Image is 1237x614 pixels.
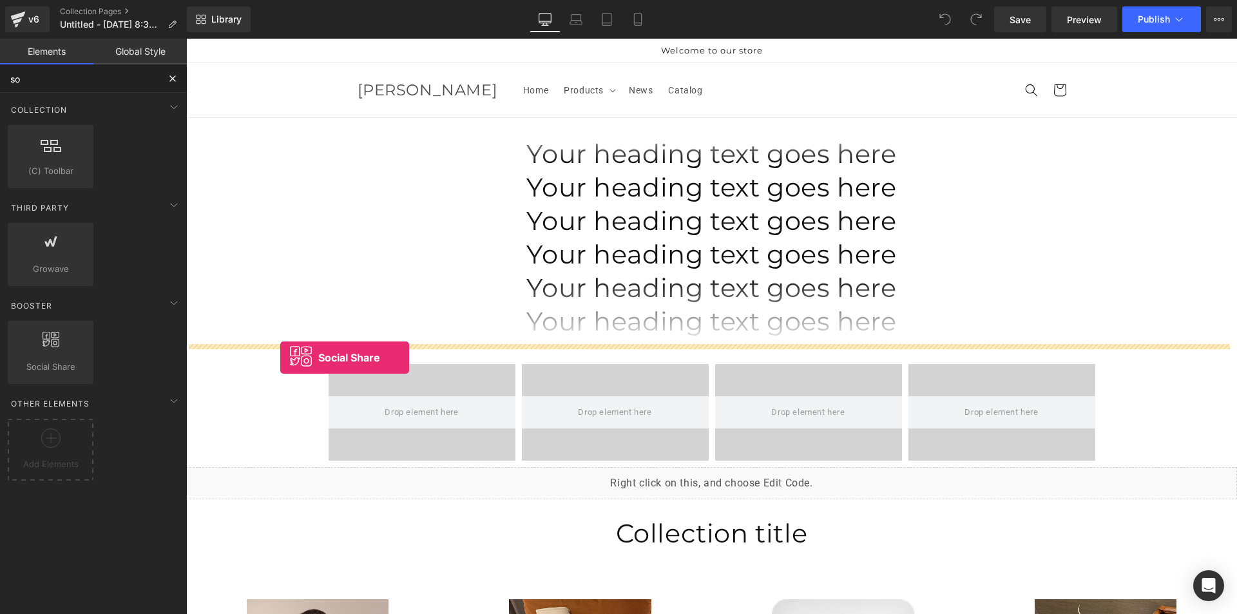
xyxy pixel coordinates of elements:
[340,233,710,266] h1: Your heading text goes here
[530,6,561,32] a: Desktop
[1010,13,1031,26] span: Save
[10,104,68,116] span: Collection
[12,262,90,276] span: Growave
[93,39,187,64] a: Global Style
[1051,6,1117,32] a: Preview
[5,6,50,32] a: v6
[1193,570,1224,601] div: Open Intercom Messenger
[11,457,90,471] span: Add Elements
[378,46,417,57] span: Products
[60,6,187,17] a: Collection Pages
[10,202,70,214] span: Third Party
[171,42,312,61] span: [PERSON_NAME]
[337,46,362,57] span: Home
[340,266,710,300] h1: Your heading text goes here
[1206,6,1232,32] button: More
[963,6,989,32] button: Redo
[831,37,859,66] summary: Search
[591,6,622,32] a: Tablet
[435,38,474,65] a: News
[187,6,251,32] a: New Library
[370,38,435,65] summary: Products
[12,164,90,178] span: (C) Toolbar
[622,6,653,32] a: Mobile
[10,300,53,312] span: Booster
[340,166,710,199] h1: Your heading text goes here
[166,39,316,64] a: [PERSON_NAME]
[1122,6,1201,32] button: Publish
[60,19,162,30] span: Untitled - [DATE] 8:32:14
[561,6,591,32] a: Laptop
[475,6,577,17] span: Welcome to our store
[12,360,90,374] span: Social Share
[1138,14,1170,24] span: Publish
[474,38,524,65] a: Catalog
[211,14,242,25] span: Library
[340,132,710,166] h1: Your heading text goes here
[482,46,516,57] span: Catalog
[329,38,370,65] a: Home
[10,398,91,410] span: Other Elements
[26,11,42,28] div: v6
[932,6,958,32] button: Undo
[443,46,466,57] span: News
[1067,13,1102,26] span: Preview
[340,199,710,233] h1: Your heading text goes here
[340,99,710,132] h1: Your heading text goes here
